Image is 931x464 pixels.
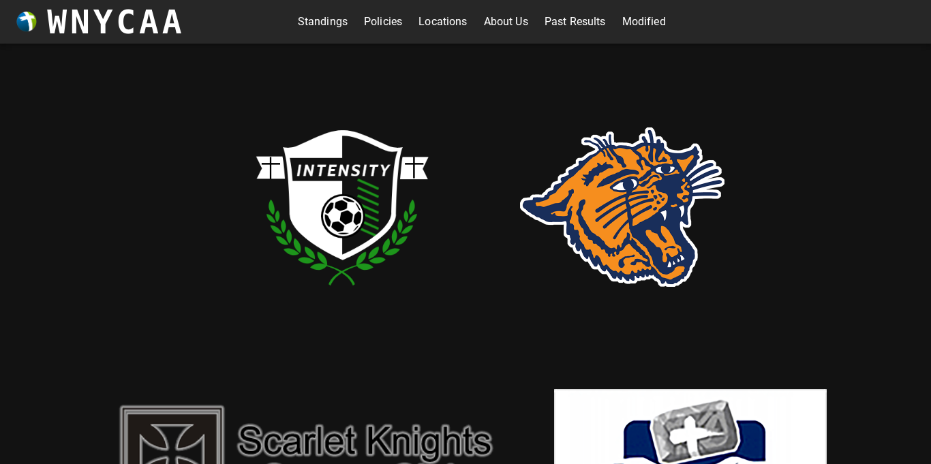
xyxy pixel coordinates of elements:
a: About Us [484,11,528,33]
a: Policies [364,11,402,33]
img: wnycaaBall.png [16,12,37,32]
a: Past Results [545,11,606,33]
a: Modified [622,11,666,33]
img: rsd.png [520,127,724,287]
h3: WNYCAA [47,3,185,41]
a: Standings [298,11,348,33]
img: intensity.png [207,71,479,343]
a: Locations [418,11,467,33]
